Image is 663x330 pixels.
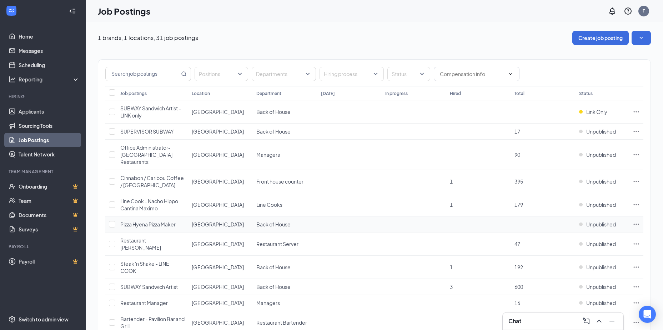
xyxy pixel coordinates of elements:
[581,315,592,327] button: ComposeMessage
[586,240,616,247] span: Unpublished
[514,264,523,270] span: 192
[256,90,281,96] div: Department
[639,306,656,323] div: Open Intercom Messenger
[9,76,16,83] svg: Analysis
[120,90,147,96] div: Job postings
[19,179,80,194] a: OnboardingCrown
[382,86,446,100] th: In progress
[514,151,520,158] span: 90
[120,237,161,251] span: Restaurant [PERSON_NAME]
[106,67,180,81] input: Search job postings
[633,108,640,115] svg: Ellipses
[514,284,523,290] span: 600
[633,128,640,135] svg: Ellipses
[9,244,78,250] div: Payroll
[508,317,521,325] h3: Chat
[595,317,603,325] svg: ChevronUp
[317,86,382,100] th: [DATE]
[633,319,640,326] svg: Ellipses
[120,300,168,306] span: Restaurant Manager
[256,178,303,185] span: Front house counter
[120,175,184,188] span: Cinnabon / Caribou Coffee / [GEOGRAPHIC_DATA]
[446,86,511,100] th: Hired
[19,133,80,147] a: Job Postings
[450,201,453,208] span: 1
[98,5,150,17] h1: Job Postings
[256,241,298,247] span: Restaurant Server
[120,284,178,290] span: SUBWAY Sandwich Artist
[253,170,317,193] td: Front house counter
[8,7,15,14] svg: WorkstreamLogo
[19,208,80,222] a: DocumentsCrown
[188,100,253,124] td: Myrtle Beach Airport
[192,90,210,96] div: Location
[19,29,80,44] a: Home
[256,151,280,158] span: Managers
[643,8,645,14] div: T
[188,140,253,170] td: Myrtle Beach Airport
[253,295,317,311] td: Managers
[192,151,244,158] span: [GEOGRAPHIC_DATA]
[632,31,651,45] button: SmallChevronDown
[576,86,629,100] th: Status
[120,105,181,119] span: SUBWAY Sandwich Artist - LINK only
[120,221,176,227] span: Pizza Hyena Pizza Maker
[633,151,640,158] svg: Ellipses
[120,260,169,274] span: Steak 'n Shake - LINE COOK
[192,221,244,227] span: [GEOGRAPHIC_DATA]
[19,147,80,161] a: Talent Network
[19,104,80,119] a: Applicants
[514,201,523,208] span: 179
[586,283,616,290] span: Unpublished
[19,254,80,269] a: PayrollCrown
[181,71,187,77] svg: MagnifyingGlass
[514,128,520,135] span: 17
[572,31,629,45] button: Create job posting
[608,7,617,15] svg: Notifications
[638,34,645,41] svg: SmallChevronDown
[192,264,244,270] span: [GEOGRAPHIC_DATA]
[253,100,317,124] td: Back of House
[608,317,616,325] svg: Minimize
[624,7,632,15] svg: QuestionInfo
[69,7,76,15] svg: Collapse
[19,316,69,323] div: Switch to admin view
[633,221,640,228] svg: Ellipses
[586,151,616,158] span: Unpublished
[256,264,291,270] span: Back of House
[253,232,317,256] td: Restaurant Server
[253,216,317,232] td: Back of House
[586,108,607,115] span: Link Only
[633,283,640,290] svg: Ellipses
[188,216,253,232] td: Myrtle Beach Airport
[188,256,253,279] td: Myrtle Beach Airport
[188,279,253,295] td: Myrtle Beach Airport
[188,232,253,256] td: Myrtle Beach Airport
[192,319,244,326] span: [GEOGRAPHIC_DATA]
[19,58,80,72] a: Scheduling
[192,128,244,135] span: [GEOGRAPHIC_DATA]
[253,124,317,140] td: Back of House
[188,193,253,216] td: Myrtle Beach Airport
[514,300,520,306] span: 16
[450,178,453,185] span: 1
[120,144,172,165] span: Office Administrator- [GEOGRAPHIC_DATA] Restaurants
[256,128,291,135] span: Back of House
[9,169,78,175] div: Team Management
[188,295,253,311] td: Myrtle Beach Airport
[450,264,453,270] span: 1
[9,316,16,323] svg: Settings
[586,221,616,228] span: Unpublished
[256,221,291,227] span: Back of House
[593,315,605,327] button: ChevronUp
[19,76,80,83] div: Reporting
[586,299,616,306] span: Unpublished
[440,70,505,78] input: Compensation info
[192,178,244,185] span: [GEOGRAPHIC_DATA]
[633,201,640,208] svg: Ellipses
[256,284,291,290] span: Back of House
[633,178,640,185] svg: Ellipses
[19,119,80,133] a: Sourcing Tools
[253,140,317,170] td: Managers
[586,264,616,271] span: Unpublished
